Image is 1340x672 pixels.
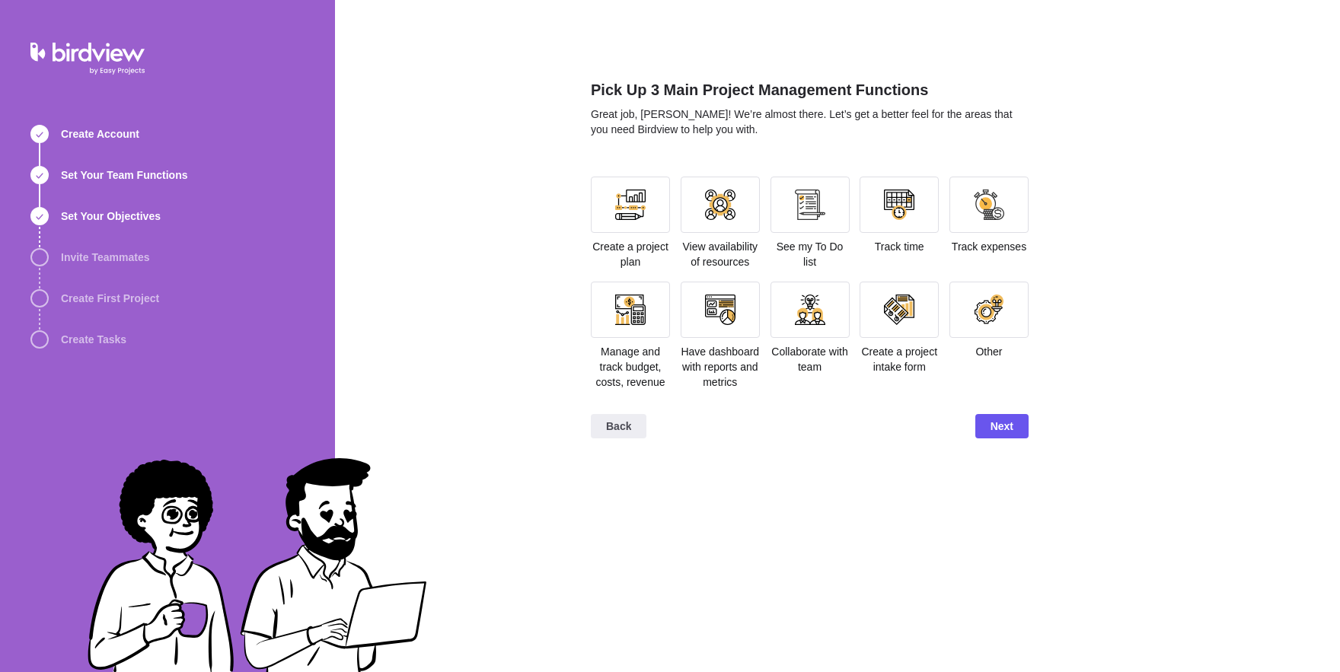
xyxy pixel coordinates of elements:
span: Back [591,414,646,438]
span: Other [975,346,1002,358]
span: Have dashboard with reports and metrics [681,346,759,388]
span: Collaborate with team [771,346,847,373]
span: Next [975,414,1029,438]
span: Create a project intake form [861,346,937,373]
span: Next [991,417,1013,435]
span: Invite Teammates [61,250,149,265]
h2: Pick Up 3 Main Project Management Functions [591,79,1029,107]
span: Set Your Objectives [61,209,161,224]
span: Set Your Team Functions [61,167,187,183]
span: Create Tasks [61,332,126,347]
span: Manage and track budget, costs, revenue [595,346,665,388]
span: Create Account [61,126,139,142]
span: Back [606,417,631,435]
span: See my To Do list [777,240,844,268]
span: Track time [875,240,924,253]
span: Great job, [PERSON_NAME]! We’re almost there. Let’s get a better feel for the areas that you need... [591,108,1013,135]
span: Create a project plan [592,240,668,268]
span: View availability of resources [682,240,758,268]
span: Create First Project [61,291,159,306]
span: Track expenses [952,240,1026,253]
